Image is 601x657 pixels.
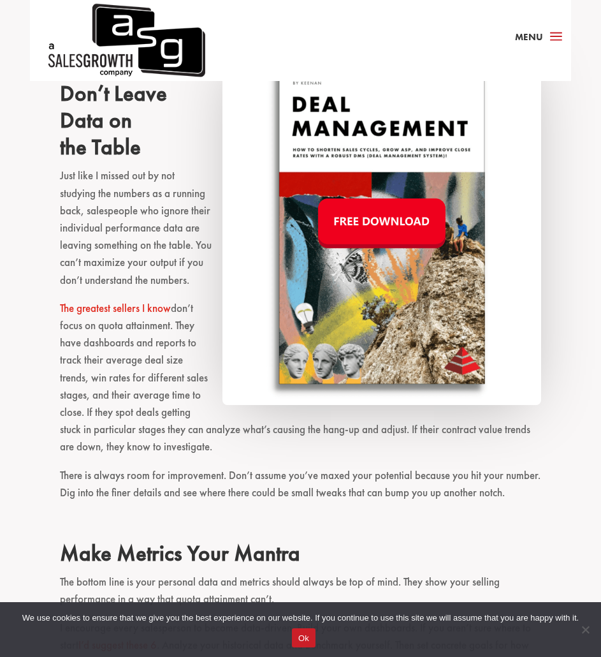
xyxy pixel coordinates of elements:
[546,27,566,47] span: a
[60,467,540,512] p: There is always room for improvement. Don’t assume you’ve maxed your potential because you hit yo...
[515,31,543,43] span: Menu
[60,573,540,619] p: The bottom line is your personal data and metrics should always be top of mind. They show your se...
[60,300,540,467] p: don’t focus on quota attainment. They have dashboards and reports to track their average deal siz...
[60,301,171,315] a: The greatest sellers I know
[60,80,540,167] h2: Don’t Leave Data on the Table
[579,623,591,636] span: No
[60,167,540,299] p: Just like I missed out by not studying the numbers as a running back, salespeople who ignore thei...
[60,540,540,573] h2: Make Metrics Your Mantra
[292,628,315,647] button: Ok
[22,612,579,624] span: We use cookies to ensure that we give you the best experience on our website. If you continue to ...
